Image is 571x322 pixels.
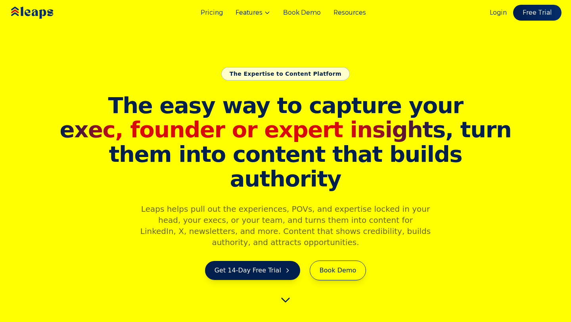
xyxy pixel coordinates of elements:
a: Resources [333,8,366,17]
a: Book Demo [310,261,366,280]
img: Leaps Logo [10,1,77,24]
a: Free Trial [513,5,561,21]
a: Login [490,8,507,17]
div: The Expertise to Content Platform [221,67,350,80]
a: Get 14-Day Free Trial [205,261,300,280]
button: Features [236,8,270,17]
span: The easy way to capture your [108,92,463,118]
a: Book Demo [283,8,321,17]
p: Leaps helps pull out the experiences, POVs, and expertise locked in your head, your execs, or you... [133,203,438,248]
span: , turn [57,117,514,142]
span: exec, founder or expert insights [60,117,445,142]
a: Pricing [201,8,223,17]
span: them into content that builds authority [57,142,514,191]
